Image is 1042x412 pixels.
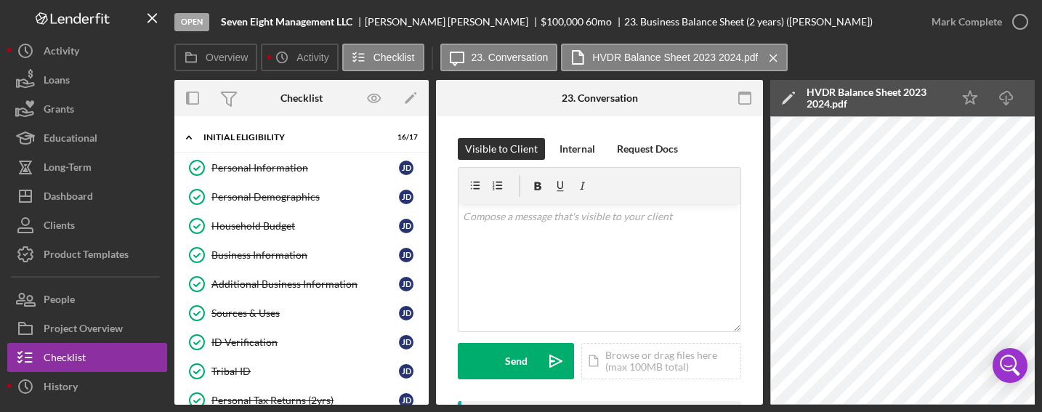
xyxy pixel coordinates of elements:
div: 16 / 17 [392,133,418,142]
div: 23. Business Balance Sheet (2 years) ([PERSON_NAME]) [624,16,873,28]
div: Open Intercom Messenger [993,348,1027,383]
a: Sources & UsesJD [182,299,421,328]
div: Activity [44,36,79,69]
div: Household Budget [211,220,399,232]
div: Open [174,13,209,31]
button: HVDR Balance Sheet 2023 2024.pdf [561,44,788,71]
div: Additional Business Information [211,278,399,290]
div: [PERSON_NAME] [PERSON_NAME] [365,16,541,28]
div: ID Verification [211,336,399,348]
div: Business Information [211,249,399,261]
a: Business InformationJD [182,241,421,270]
div: J D [399,219,413,233]
div: J D [399,248,413,262]
div: Checklist [280,92,323,104]
div: J D [399,161,413,175]
div: HVDR Balance Sheet 2023 2024.pdf [807,86,945,110]
button: Dashboard [7,182,167,211]
button: Internal [552,138,602,160]
button: Checklist [7,343,167,372]
button: Project Overview [7,314,167,343]
button: Checklist [342,44,424,71]
div: Visible to Client [465,138,538,160]
label: Overview [206,52,248,63]
label: HVDR Balance Sheet 2023 2024.pdf [592,52,758,63]
button: Overview [174,44,257,71]
button: Send [458,343,574,379]
div: Sources & Uses [211,307,399,319]
div: Long-Term [44,153,92,185]
div: People [44,285,75,318]
div: Checklist [44,343,86,376]
div: Project Overview [44,314,123,347]
button: Product Templates [7,240,167,269]
button: Request Docs [610,138,685,160]
div: Send [505,343,528,379]
a: Additional Business InformationJD [182,270,421,299]
button: 23. Conversation [440,44,558,71]
b: Seven Eight Management LLC [221,16,352,28]
label: Activity [296,52,328,63]
div: Tribal ID [211,365,399,377]
div: Personal Information [211,162,399,174]
button: Visible to Client [458,138,545,160]
div: J D [399,277,413,291]
div: Initial Eligibility [203,133,381,142]
div: Mark Complete [932,7,1002,36]
button: Activity [261,44,338,71]
a: Tribal IDJD [182,357,421,386]
button: Mark Complete [917,7,1035,36]
div: J D [399,364,413,379]
div: History [44,372,78,405]
div: J D [399,335,413,350]
a: Household BudgetJD [182,211,421,241]
div: Personal Demographics [211,191,399,203]
button: Grants [7,94,167,124]
button: History [7,372,167,401]
div: J D [399,190,413,204]
div: Dashboard [44,182,93,214]
div: 60 mo [586,16,612,28]
div: Product Templates [44,240,129,272]
button: People [7,285,167,314]
div: Loans [44,65,70,98]
button: Loans [7,65,167,94]
div: Request Docs [617,138,678,160]
a: Personal InformationJD [182,153,421,182]
label: 23. Conversation [472,52,549,63]
div: J D [399,306,413,320]
div: Personal Tax Returns (2yrs) [211,395,399,406]
a: Personal DemographicsJD [182,182,421,211]
div: Internal [560,138,595,160]
div: J D [399,393,413,408]
span: $100,000 [541,15,583,28]
a: ID VerificationJD [182,328,421,357]
button: Clients [7,211,167,240]
div: 23. Conversation [562,92,638,104]
button: Activity [7,36,167,65]
label: Checklist [373,52,415,63]
div: Grants [44,94,74,127]
button: Educational [7,124,167,153]
button: Long-Term [7,153,167,182]
div: Clients [44,211,75,243]
div: Educational [44,124,97,156]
